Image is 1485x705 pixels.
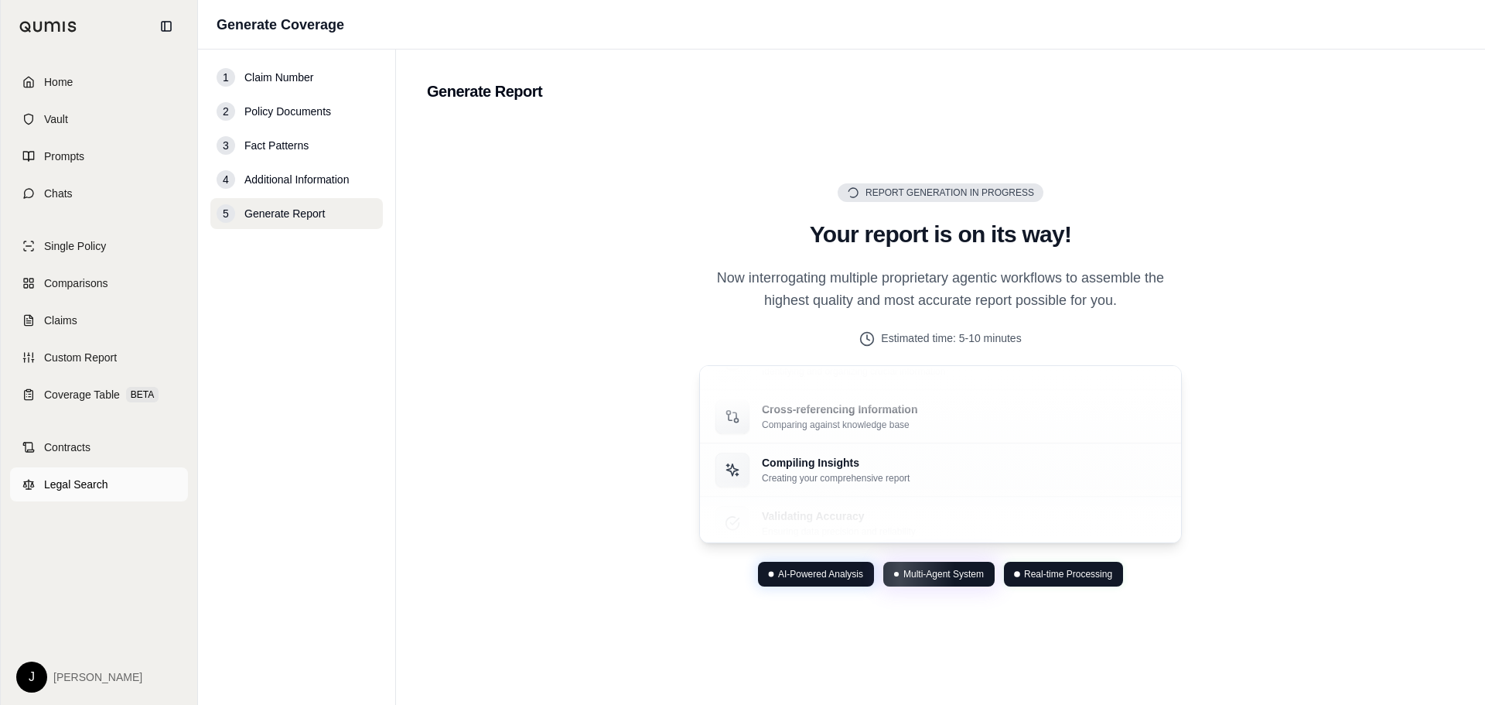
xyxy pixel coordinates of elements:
[1024,568,1112,580] span: Real-time Processing
[903,568,984,580] span: Multi-Agent System
[762,473,910,485] p: Creating your comprehensive report
[44,111,68,127] span: Vault
[244,70,313,85] span: Claim Number
[44,74,73,90] span: Home
[778,568,863,580] span: AI-Powered Analysis
[244,138,309,153] span: Fact Patterns
[244,172,349,187] span: Additional Information
[244,206,325,221] span: Generate Report
[10,303,188,337] a: Claims
[16,662,47,693] div: J
[217,102,235,121] div: 2
[126,387,159,402] span: BETA
[10,266,188,300] a: Comparisons
[217,170,235,189] div: 4
[762,402,917,418] p: Cross-referencing Information
[762,509,916,525] p: Validating Accuracy
[762,456,910,471] p: Compiling Insights
[10,430,188,464] a: Contracts
[217,136,235,155] div: 3
[44,350,117,365] span: Custom Report
[44,313,77,328] span: Claims
[10,378,188,412] a: Coverage TableBETA
[10,102,188,136] a: Vault
[44,387,120,402] span: Coverage Table
[865,187,1034,199] span: Report Generation in Progress
[762,419,917,432] p: Comparing against knowledge base
[19,21,77,33] img: Qumis Logo
[44,238,106,254] span: Single Policy
[10,139,188,173] a: Prompts
[44,477,108,492] span: Legal Search
[53,669,142,685] span: [PERSON_NAME]
[44,440,90,455] span: Contracts
[44,149,84,164] span: Prompts
[10,65,188,99] a: Home
[217,14,344,36] h1: Generate Coverage
[10,341,188,375] a: Custom Report
[44,275,108,291] span: Comparisons
[244,104,331,119] span: Policy Documents
[699,221,1182,248] h2: Your report is on its way!
[881,330,1021,347] span: Estimated time: 5-10 minutes
[44,186,73,201] span: Chats
[10,467,188,501] a: Legal Search
[762,526,916,539] p: Ensuring data precision and reliability
[10,176,188,210] a: Chats
[762,366,945,378] p: Identifying and organizing crucial information
[217,68,235,87] div: 1
[427,80,1454,102] h2: Generate Report
[154,14,179,39] button: Collapse sidebar
[699,267,1182,313] p: Now interrogating multiple proprietary agentic workflows to assemble the highest quality and most...
[217,204,235,223] div: 5
[10,229,188,263] a: Single Policy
